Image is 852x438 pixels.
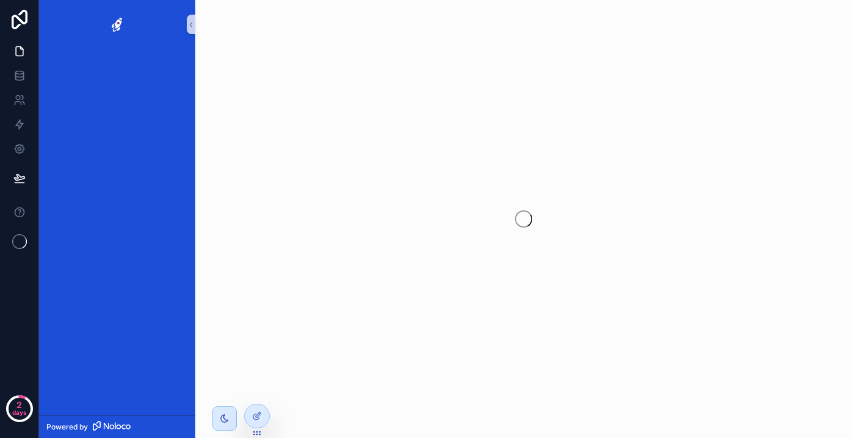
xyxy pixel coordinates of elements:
[39,49,195,71] div: scrollable content
[106,15,129,34] img: App logo
[16,399,22,411] p: 2
[46,422,88,432] span: Powered by
[39,415,195,438] a: Powered by
[12,404,27,421] p: days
